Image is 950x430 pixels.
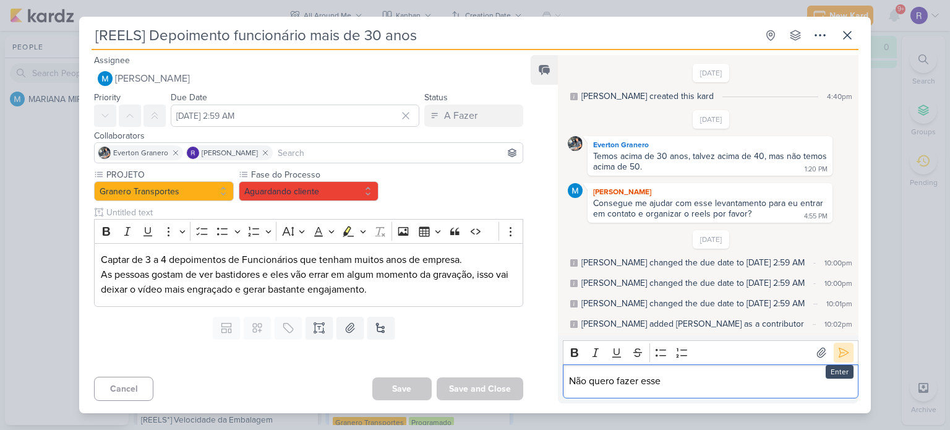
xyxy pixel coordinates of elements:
label: Status [424,92,448,103]
div: Collaborators [94,129,523,142]
div: Everyone can see this log [570,259,578,267]
button: Cancel [94,377,153,401]
span: Everton Granero [113,147,168,158]
div: Temos acima de 30 anos, talvez acima de 40, mas não temos acima de 50. [593,151,829,172]
img: MARIANA MIRANDA [98,71,113,86]
p: Captar de 3 a 4 depoimentos de Funcionários que tenham muitos anos de empresa. [101,252,516,267]
div: 4:40pm [827,91,852,102]
div: MARIANA changed the due date to 12/6, 2:59 AM [581,277,805,290]
div: A Fazer [444,108,477,123]
div: MARIANA added Rafael as a contributor [581,317,804,330]
span: [PERSON_NAME] [202,147,258,158]
div: 1:20 PM [805,165,828,174]
div: 10:01pm [826,298,852,309]
div: MARIANA created this kard [581,90,714,103]
p: As pessoas gostam de ver bastidores e eles vão errar em algum momento da gravação, isso vai deixa... [101,267,516,297]
button: Granero Transportes [94,181,234,201]
div: Enter [826,365,854,379]
span: [PERSON_NAME] [115,71,190,86]
div: Editor toolbar [94,219,523,243]
label: Fase do Processo [250,168,379,181]
div: 10:02pm [824,319,852,330]
div: 10:00pm [824,278,852,289]
img: Rafael Granero [187,147,199,159]
div: Editor toolbar [563,340,858,364]
button: A Fazer [424,105,523,127]
p: Não quero fazer esse [569,374,852,389]
label: PROJETO [105,168,234,181]
label: Due Date [171,92,207,103]
div: Everyone can see this log [570,320,578,328]
div: Everyone can see this log [570,280,578,287]
input: Untitled Kard [92,24,757,46]
img: Everton Granero [98,147,111,159]
button: [PERSON_NAME] [94,67,523,90]
div: [PERSON_NAME] [590,186,830,198]
input: Untitled text [104,206,523,219]
div: MARIANA changed the due date to 12/25, 2:59 AM [581,297,805,310]
div: Everton Granero [590,139,830,151]
div: Editor editing area: main [94,243,523,307]
div: Editor editing area: main [563,364,858,398]
label: Assignee [94,55,130,66]
button: Aguardando cliente [239,181,379,201]
div: Consegue me ajudar com esse levantamento para eu entrar em contato e organizar o reels por favor? [593,198,826,219]
input: Select a date [171,105,419,127]
img: Everton Granero [568,136,583,151]
div: 10:00pm [824,257,852,269]
div: 4:55 PM [804,212,828,221]
input: Search [275,145,520,160]
div: MARIANA changed the due date to 11/2, 2:59 AM [581,256,805,269]
div: Everyone can see this log [570,93,578,100]
div: Everyone can see this log [570,300,578,307]
img: MARIANA MIRANDA [568,183,583,198]
label: Priority [94,92,121,103]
